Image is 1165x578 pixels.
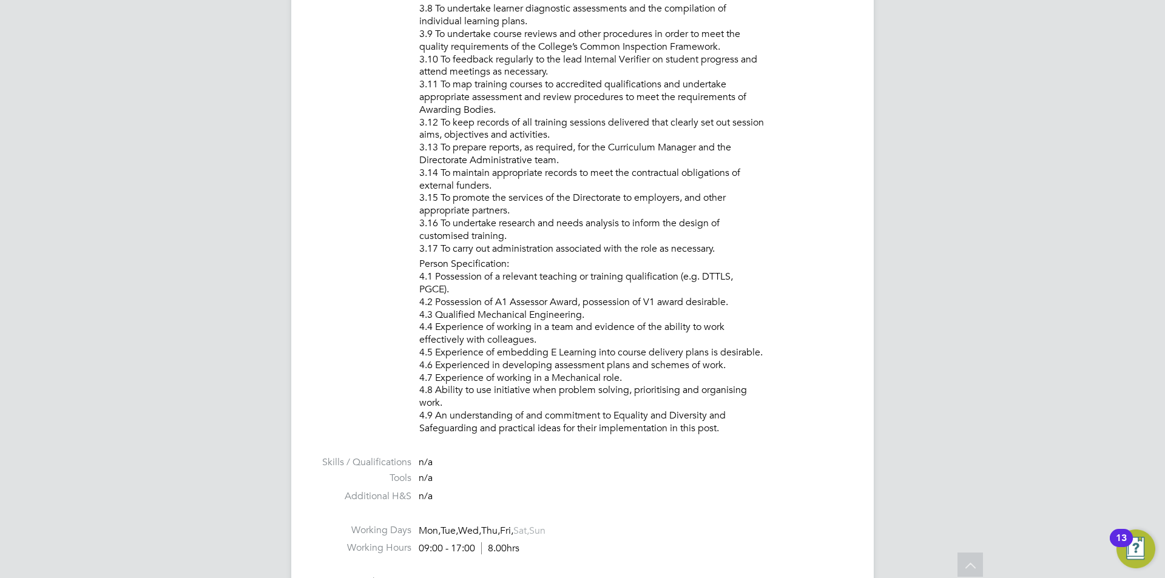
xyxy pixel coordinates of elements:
span: 8.00hrs [481,542,519,554]
div: 13 [1116,538,1127,554]
span: Sat, [513,525,529,537]
span: Sun [529,525,545,537]
span: Fri, [500,525,513,537]
span: Mon, [419,525,441,537]
span: Wed, [458,525,481,537]
span: n/a [419,472,433,484]
label: Working Hours [316,542,411,554]
span: n/a [419,456,433,468]
label: Working Days [316,524,411,537]
span: Tue, [441,525,458,537]
label: Additional H&S [316,490,411,503]
label: Tools [316,472,411,485]
div: 09:00 - 17:00 [419,542,519,555]
label: Skills / Qualifications [316,456,411,469]
span: n/a [419,490,433,502]
span: Thu, [481,525,500,537]
button: Open Resource Center, 13 new notifications [1116,529,1155,568]
li: Person Specification: 4.1 Possession of a relevant teaching or training qualification (e.g. DTTLS... [419,258,849,437]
